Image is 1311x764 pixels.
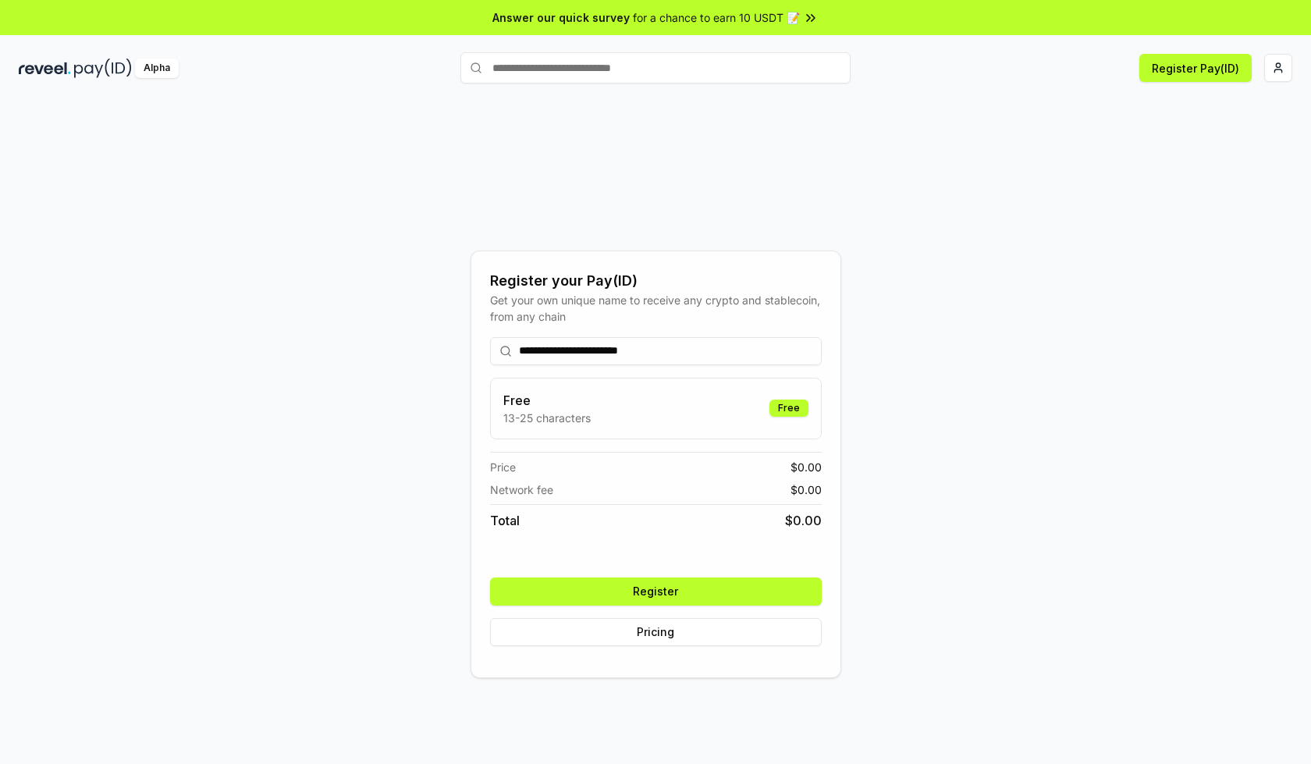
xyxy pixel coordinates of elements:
img: reveel_dark [19,59,71,78]
div: Alpha [135,59,179,78]
span: $ 0.00 [785,511,822,530]
div: Get your own unique name to receive any crypto and stablecoin, from any chain [490,292,822,325]
div: Free [769,400,808,417]
span: Answer our quick survey [492,9,630,26]
div: Register your Pay(ID) [490,270,822,292]
span: Network fee [490,481,553,498]
h3: Free [503,391,591,410]
span: Price [490,459,516,475]
button: Pricing [490,618,822,646]
span: $ 0.00 [791,459,822,475]
span: Total [490,511,520,530]
button: Register Pay(ID) [1139,54,1252,82]
button: Register [490,577,822,606]
p: 13-25 characters [503,410,591,426]
span: for a chance to earn 10 USDT 📝 [633,9,800,26]
span: $ 0.00 [791,481,822,498]
img: pay_id [74,59,132,78]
